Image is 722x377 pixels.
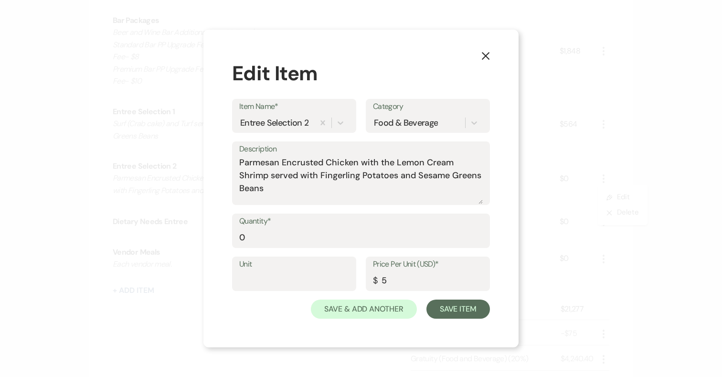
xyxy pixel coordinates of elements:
[239,156,483,204] textarea: Parmesan Encrusted Chicken with the Lemon Cream Shrimp served with Fingerling Potatoes and Sesame...
[239,215,483,228] label: Quantity*
[239,258,349,271] label: Unit
[239,100,349,114] label: Item Name*
[373,258,483,271] label: Price Per Unit (USD)*
[240,117,308,129] div: Entree Selection 2
[426,300,490,319] button: Save Item
[373,274,377,287] div: $
[239,142,483,156] label: Description
[311,300,417,319] button: Save & Add Another
[373,100,483,114] label: Category
[374,117,438,129] div: Food & Beverage
[232,58,490,88] div: Edit Item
